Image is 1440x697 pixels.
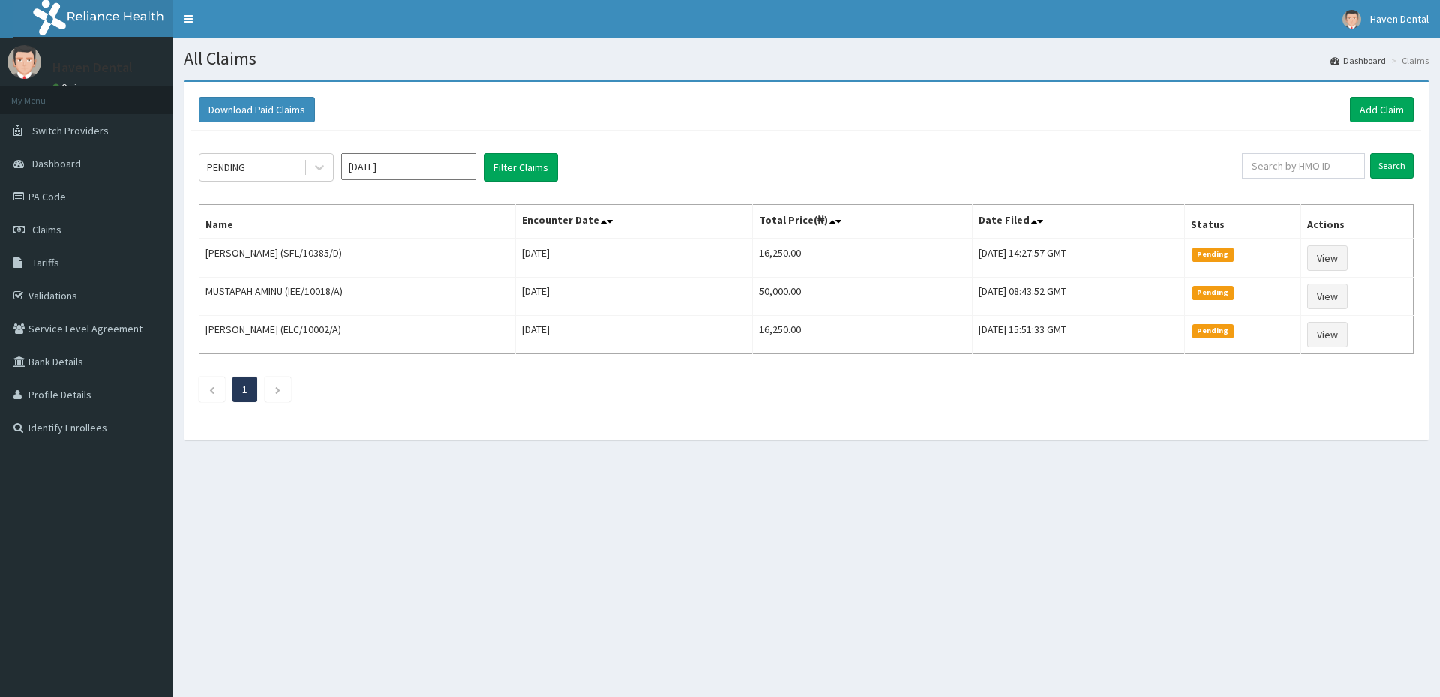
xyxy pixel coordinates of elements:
[7,45,41,79] img: User Image
[1192,286,1234,299] span: Pending
[1192,324,1234,338] span: Pending
[973,205,1185,239] th: Date Filed
[515,316,752,354] td: [DATE]
[32,223,61,236] span: Claims
[973,316,1185,354] td: [DATE] 15:51:33 GMT
[1192,248,1234,261] span: Pending
[199,97,315,122] button: Download Paid Claims
[515,278,752,316] td: [DATE]
[32,124,109,137] span: Switch Providers
[1301,205,1414,239] th: Actions
[207,160,245,175] div: PENDING
[753,239,973,278] td: 16,250.00
[753,205,973,239] th: Total Price(₦)
[1370,153,1414,179] input: Search
[753,316,973,354] td: 16,250.00
[1242,153,1365,179] input: Search by HMO ID
[199,278,516,316] td: MUSTAPAH AMINU (IEE/10018/A)
[753,278,973,316] td: 50,000.00
[32,157,81,170] span: Dashboard
[199,205,516,239] th: Name
[274,383,281,396] a: Next page
[515,205,752,239] th: Encounter Date
[184,49,1429,68] h1: All Claims
[1185,205,1301,239] th: Status
[242,383,247,396] a: Page 1 is your current page
[199,316,516,354] td: [PERSON_NAME] (ELC/10002/A)
[208,383,215,396] a: Previous page
[1330,54,1386,67] a: Dashboard
[341,153,476,180] input: Select Month and Year
[32,256,59,269] span: Tariffs
[1350,97,1414,122] a: Add Claim
[1370,12,1429,26] span: Haven Dental
[1342,10,1361,29] img: User Image
[1387,54,1429,67] li: Claims
[973,278,1185,316] td: [DATE] 08:43:52 GMT
[52,61,133,74] p: Haven Dental
[52,82,88,92] a: Online
[1307,245,1348,271] a: View
[973,239,1185,278] td: [DATE] 14:27:57 GMT
[484,153,558,182] button: Filter Claims
[1307,322,1348,347] a: View
[1307,284,1348,309] a: View
[515,239,752,278] td: [DATE]
[199,239,516,278] td: [PERSON_NAME] (SFL/10385/D)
